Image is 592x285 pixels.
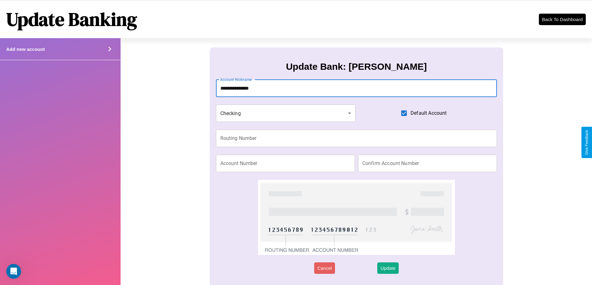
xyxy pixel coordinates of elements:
button: Cancel [314,262,335,274]
span: Default Account [411,109,447,117]
button: Update [377,262,398,274]
div: Checking [216,105,356,122]
h3: Update Bank: [PERSON_NAME] [286,61,427,72]
h1: Update Banking [6,7,137,32]
img: check [258,180,455,255]
iframe: Intercom live chat [6,264,21,279]
div: Give Feedback [585,130,589,155]
label: Account Nickname [220,77,252,82]
h4: Add new account [6,47,45,52]
button: Back To Dashboard [539,14,586,25]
